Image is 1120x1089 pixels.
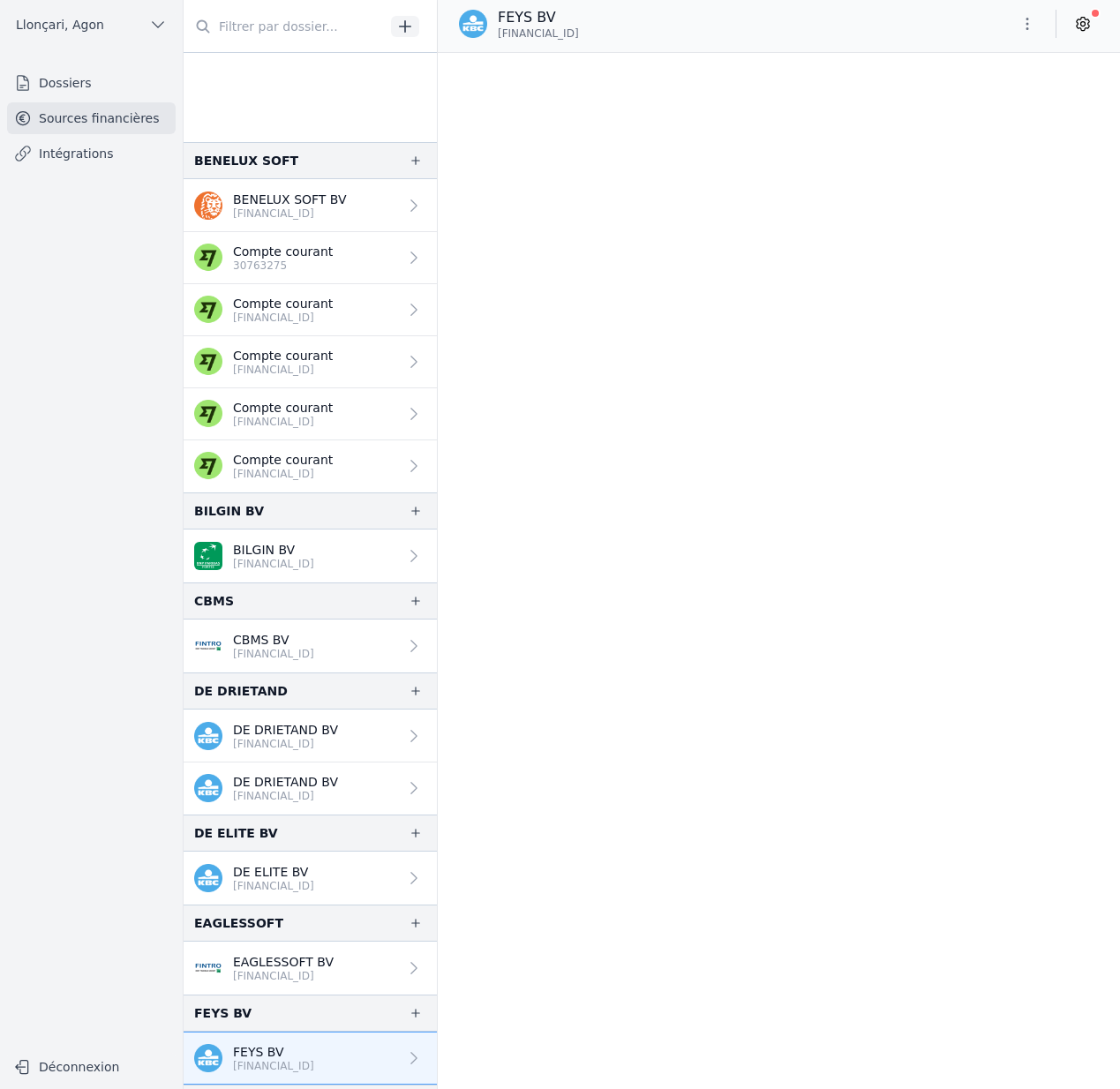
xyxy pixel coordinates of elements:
p: BILGIN BV [233,541,314,559]
div: DE ELITE BV [194,822,278,844]
img: wise.png [194,400,222,428]
p: FEYS BV [233,1043,314,1061]
a: EAGLESSOFT BV [FINANCIAL_ID] [184,942,437,995]
p: 30763275 [233,259,333,273]
img: wise.png [194,452,222,480]
a: Compte courant [FINANCIAL_ID] [184,284,437,336]
a: Dossiers [7,67,176,99]
div: BILGIN BV [194,500,264,522]
div: BENELUX SOFT [194,150,298,171]
p: [FINANCIAL_ID] [233,557,314,571]
p: [FINANCIAL_ID] [233,207,347,221]
p: DE ELITE BV [233,863,314,881]
a: CBMS BV [FINANCIAL_ID] [184,620,437,672]
p: [FINANCIAL_ID] [233,647,314,661]
div: EAGLESSOFT [194,913,283,934]
p: [FINANCIAL_ID] [233,879,314,893]
p: [FINANCIAL_ID] [233,789,338,803]
p: [FINANCIAL_ID] [233,969,334,983]
img: FINTRO_BE_BUSINESS_GEBABEBB.png [194,632,222,660]
occluded-content: And 1 item before [184,52,437,142]
p: DE DRIETAND BV [233,721,338,739]
input: Filtrer par dossier... [184,11,385,42]
p: [FINANCIAL_ID] [233,363,333,377]
p: BENELUX SOFT BV [233,191,347,208]
p: Compte courant [233,295,333,312]
img: kbc.png [459,10,487,38]
p: [FINANCIAL_ID] [233,1059,314,1073]
a: Compte courant [FINANCIAL_ID] [184,440,437,492]
p: CBMS BV [233,631,314,649]
p: Compte courant [233,243,333,260]
a: BILGIN BV [FINANCIAL_ID] [184,529,437,582]
img: kbc.png [194,774,222,802]
a: Sources financières [7,102,176,134]
p: Compte courant [233,451,333,469]
button: Déconnexion [7,1053,176,1081]
a: DE DRIETAND BV [FINANCIAL_ID] [184,762,437,815]
a: DE ELITE BV [FINANCIAL_ID] [184,852,437,905]
a: DE DRIETAND BV [FINANCIAL_ID] [184,710,437,762]
span: Llonçari, Agon [16,16,104,34]
a: Intégrations [7,138,176,169]
div: CBMS [194,590,234,612]
img: FINTRO_BE_BUSINESS_GEBABEBB.png [194,954,222,982]
a: Compte courant [FINANCIAL_ID] [184,388,437,440]
button: Llonçari, Agon [7,11,176,39]
a: FEYS BV [FINANCIAL_ID] [184,1032,437,1085]
p: [FINANCIAL_ID] [233,415,333,429]
p: EAGLESSOFT BV [233,953,334,971]
p: Compte courant [233,347,333,364]
img: kbc.png [194,722,222,750]
img: kbc.png [194,1044,222,1072]
a: Compte courant 30763275 [184,232,437,284]
div: FEYS BV [194,1003,252,1024]
p: [FINANCIAL_ID] [233,311,333,325]
p: FEYS BV [498,7,579,28]
img: BNP_BE_BUSINESS_GEBABEBB.png [194,542,222,570]
div: DE DRIETAND [194,680,288,702]
img: wise.png [194,348,222,376]
a: Compte courant [FINANCIAL_ID] [184,336,437,388]
a: BENELUX SOFT BV [FINANCIAL_ID] [184,179,437,232]
img: kbc.png [194,864,222,892]
p: Compte courant [233,399,333,417]
img: wise.png [194,244,222,272]
p: [FINANCIAL_ID] [233,467,333,481]
img: ing.png [194,192,222,220]
p: [FINANCIAL_ID] [233,737,338,751]
span: [FINANCIAL_ID] [498,26,579,41]
img: wise.png [194,296,222,324]
p: DE DRIETAND BV [233,773,338,791]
